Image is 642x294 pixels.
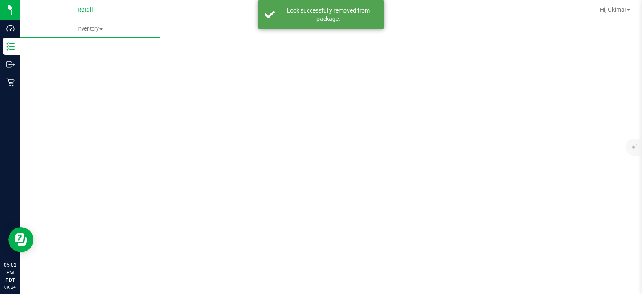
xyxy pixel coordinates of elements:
[20,25,160,33] span: Inventory
[20,20,160,38] a: Inventory
[6,42,15,51] inline-svg: Inventory
[6,78,15,87] inline-svg: Retail
[8,227,33,252] iframe: Resource center
[77,6,93,13] span: Retail
[6,60,15,69] inline-svg: Outbound
[600,6,626,13] span: Hi, Okima!
[279,6,377,23] div: Lock successfully removed from package.
[4,284,16,290] p: 09/24
[6,24,15,33] inline-svg: Dashboard
[4,261,16,284] p: 05:02 PM PDT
